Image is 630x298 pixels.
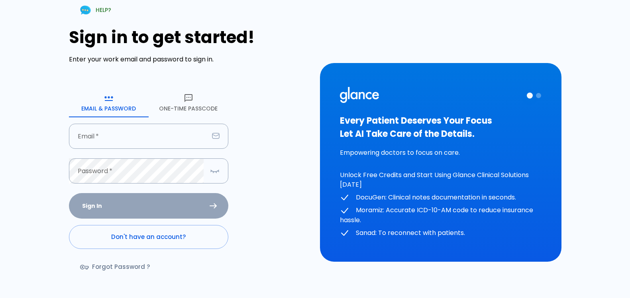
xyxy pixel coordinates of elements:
a: Don't have an account? [69,225,228,249]
p: Sanad: To reconnect with patients. [340,228,542,238]
h1: Sign in to get started! [69,28,310,47]
p: Empowering doctors to focus on care. [340,148,542,158]
input: dr.ahmed@clinic.com [69,124,209,149]
p: Unlock Free Credits and Start Using Glance Clinical Solutions [DATE] [340,170,542,189]
p: Moramiz: Accurate ICD-10-AM code to reduce insurance hassle. [340,205,542,225]
h3: Every Patient Deserves Your Focus Let AI Take Care of the Details. [340,114,542,140]
a: Forgot Password ? [69,255,163,278]
p: Enter your work email and password to sign in. [69,55,310,64]
button: Email & Password [69,89,149,117]
p: DocuGen: Clinical notes documentation in seconds. [340,193,542,203]
img: Chat Support [79,3,92,17]
button: One-Time Passcode [149,89,228,117]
